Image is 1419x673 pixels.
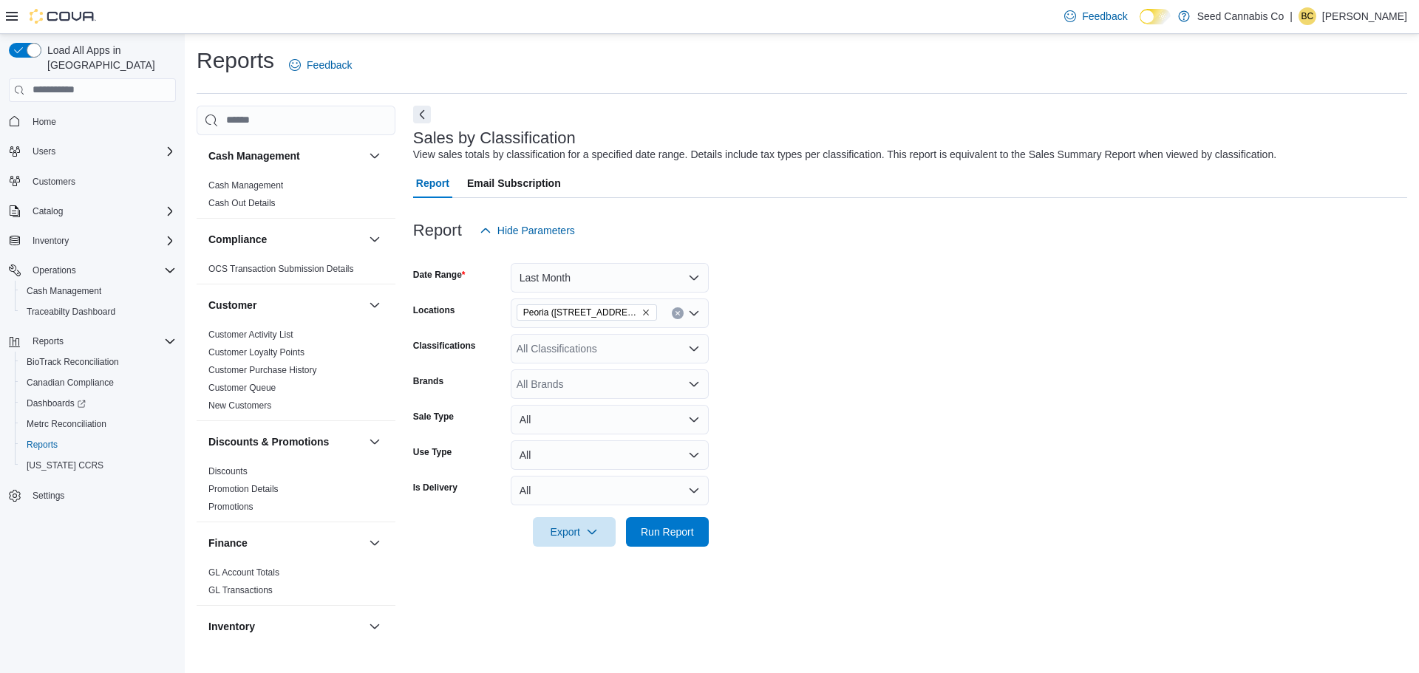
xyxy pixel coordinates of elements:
[27,460,103,471] span: [US_STATE] CCRS
[27,397,86,409] span: Dashboards
[1299,7,1316,25] div: Bonnie Caldwell
[27,306,115,318] span: Traceabilty Dashboard
[197,564,395,605] div: Finance
[15,455,182,476] button: [US_STATE] CCRS
[21,394,92,412] a: Dashboards
[197,326,395,420] div: Customer
[208,264,354,274] a: OCS Transaction Submission Details
[208,619,255,634] h3: Inventory
[3,141,182,162] button: Users
[208,483,279,495] span: Promotion Details
[27,377,114,389] span: Canadian Compliance
[208,298,256,312] h3: Customer
[27,202,69,220] button: Catalog
[9,105,176,545] nav: Complex example
[208,298,363,312] button: Customer
[27,356,119,368] span: BioTrack Reconciliation
[366,296,384,314] button: Customer
[1301,7,1314,25] span: BC
[1197,7,1284,25] p: Seed Cannabis Co
[208,329,293,340] a: Customer Activity List
[208,232,363,247] button: Compliance
[413,446,452,458] label: Use Type
[27,487,70,505] a: Settings
[517,304,657,321] span: Peoria (623 S Peoria Ave)
[197,177,395,218] div: Cash Management
[366,433,384,451] button: Discounts & Promotions
[15,414,182,434] button: Metrc Reconciliation
[208,148,300,163] h3: Cash Management
[208,484,279,494] a: Promotion Details
[21,282,107,300] a: Cash Management
[197,462,395,522] div: Discounts & Promotions
[413,129,576,147] h3: Sales by Classification
[27,143,61,160] button: Users
[413,375,443,387] label: Brands
[523,305,639,320] span: Peoria ([STREET_ADDRESS])
[33,264,76,276] span: Operations
[283,50,358,80] a: Feedback
[21,282,176,300] span: Cash Management
[641,525,694,539] span: Run Report
[15,393,182,414] a: Dashboards
[27,232,176,250] span: Inventory
[1140,9,1171,24] input: Dark Mode
[197,260,395,284] div: Compliance
[3,260,182,281] button: Operations
[413,106,431,123] button: Next
[27,332,69,350] button: Reports
[1082,9,1127,24] span: Feedback
[27,486,176,505] span: Settings
[21,353,176,371] span: BioTrack Reconciliation
[33,335,64,347] span: Reports
[511,405,709,434] button: All
[688,307,700,319] button: Open list of options
[15,434,182,455] button: Reports
[413,482,457,493] label: Is Delivery
[21,374,120,392] a: Canadian Compliance
[27,172,176,191] span: Customers
[15,352,182,372] button: BioTrack Reconciliation
[21,436,176,454] span: Reports
[672,307,684,319] button: Clear input
[366,230,384,248] button: Compliance
[688,343,700,355] button: Open list of options
[15,281,182,301] button: Cash Management
[542,517,607,547] span: Export
[27,113,62,131] a: Home
[21,415,176,433] span: Metrc Reconciliation
[208,502,253,512] a: Promotions
[208,364,317,376] span: Customer Purchase History
[626,517,709,547] button: Run Report
[208,383,276,393] a: Customer Queue
[21,457,109,474] a: [US_STATE] CCRS
[208,501,253,513] span: Promotions
[15,301,182,322] button: Traceabilty Dashboard
[208,347,304,358] a: Customer Loyalty Points
[533,517,616,547] button: Export
[21,353,125,371] a: BioTrack Reconciliation
[208,567,279,578] a: GL Account Totals
[208,536,248,550] h3: Finance
[366,534,384,552] button: Finance
[3,111,182,132] button: Home
[208,197,276,209] span: Cash Out Details
[27,173,81,191] a: Customers
[413,269,466,281] label: Date Range
[27,232,75,250] button: Inventory
[27,439,58,451] span: Reports
[27,112,176,131] span: Home
[21,374,176,392] span: Canadian Compliance
[3,230,182,251] button: Inventory
[208,180,283,191] a: Cash Management
[33,205,63,217] span: Catalog
[27,202,176,220] span: Catalog
[208,434,363,449] button: Discounts & Promotions
[21,303,176,321] span: Traceabilty Dashboard
[366,147,384,165] button: Cash Management
[511,476,709,505] button: All
[511,440,709,470] button: All
[15,372,182,393] button: Canadian Compliance
[208,400,271,411] span: New Customers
